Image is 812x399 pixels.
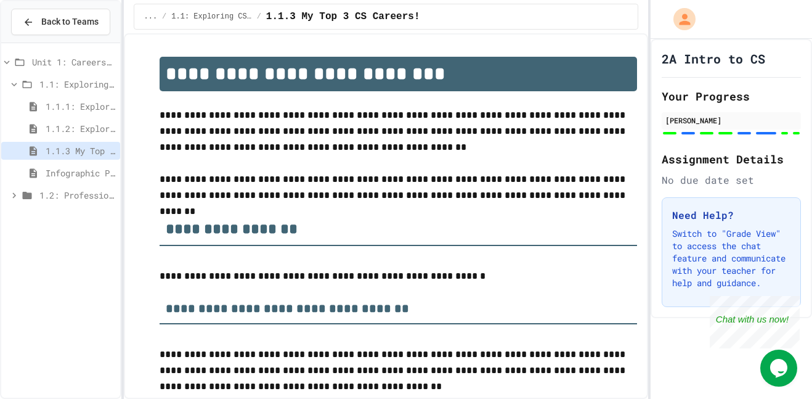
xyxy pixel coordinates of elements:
span: 1.1.1: Exploring CS Careers [46,100,115,113]
span: 1.1.2: Exploring CS Careers - Review [46,122,115,135]
span: Unit 1: Careers & Professionalism [32,56,115,68]
iframe: chat widget [710,296,800,348]
span: 1.1.3 My Top 3 CS Careers! [266,9,420,24]
div: No due date set [662,173,801,187]
span: 1.1: Exploring CS Careers [171,12,251,22]
span: / [162,12,166,22]
button: Back to Teams [11,9,110,35]
p: Switch to "Grade View" to access the chat feature and communicate with your teacher for help and ... [672,228,790,289]
span: 1.1: Exploring CS Careers [39,78,115,91]
span: / [257,12,261,22]
span: Infographic Project: Your favorite CS [46,167,115,179]
span: 1.2: Professional Communication [39,189,115,202]
div: My Account [660,5,699,33]
span: Back to Teams [41,15,99,28]
h3: Need Help? [672,208,790,223]
div: [PERSON_NAME] [665,115,797,126]
span: 1.1.3 My Top 3 CS Careers! [46,144,115,157]
h1: 2A Intro to CS [662,50,765,67]
iframe: chat widget [760,350,800,387]
h2: Assignment Details [662,150,801,168]
span: ... [144,12,158,22]
h2: Your Progress [662,88,801,105]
